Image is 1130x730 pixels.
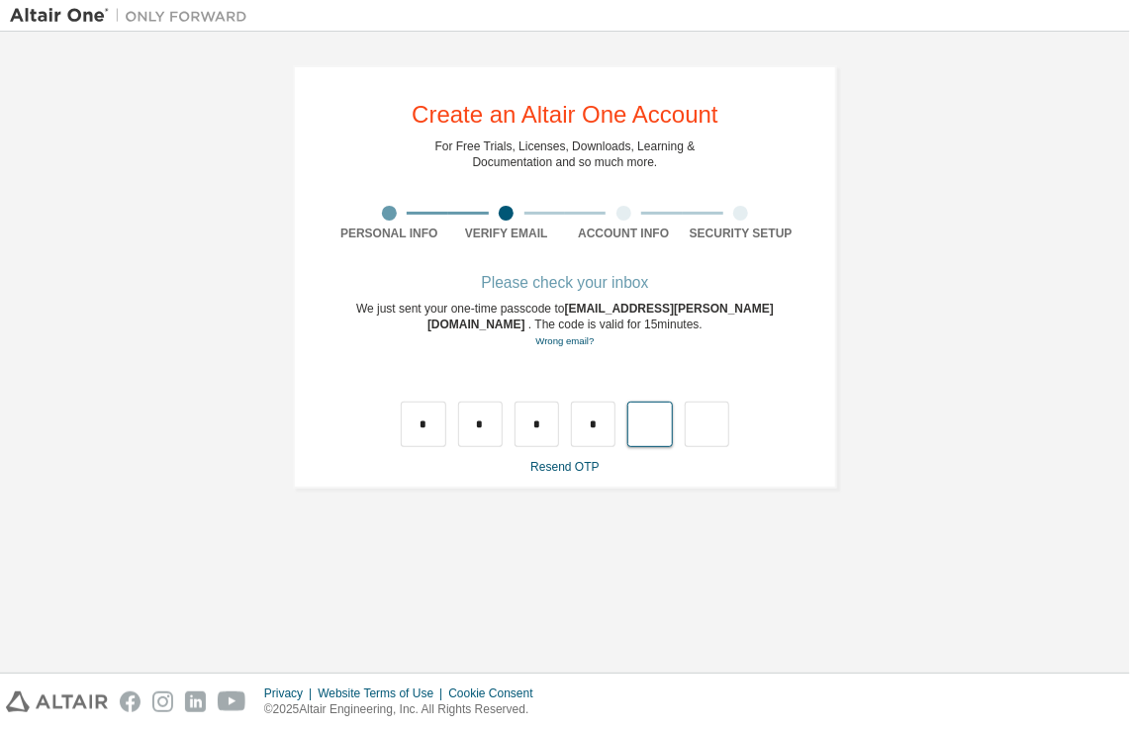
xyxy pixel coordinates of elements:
a: Resend OTP [530,460,599,474]
div: Account Info [565,226,683,241]
div: For Free Trials, Licenses, Downloads, Learning & Documentation and so much more. [435,138,696,170]
span: [EMAIL_ADDRESS][PERSON_NAME][DOMAIN_NAME] [427,302,774,331]
a: Go back to the registration form [535,335,594,346]
img: Altair One [10,6,257,26]
img: facebook.svg [120,691,141,712]
div: We just sent your one-time passcode to . The code is valid for 15 minutes. [330,301,800,349]
div: Security Setup [683,226,800,241]
div: Create an Altair One Account [412,103,718,127]
div: Privacy [264,685,318,701]
div: Cookie Consent [448,685,544,701]
div: Verify Email [448,226,566,241]
div: Website Terms of Use [318,685,448,701]
img: linkedin.svg [185,691,206,712]
img: altair_logo.svg [6,691,108,712]
div: Personal Info [330,226,448,241]
p: © 2025 Altair Engineering, Inc. All Rights Reserved. [264,701,545,718]
img: instagram.svg [152,691,173,712]
div: Please check your inbox [330,277,800,289]
img: youtube.svg [218,691,246,712]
